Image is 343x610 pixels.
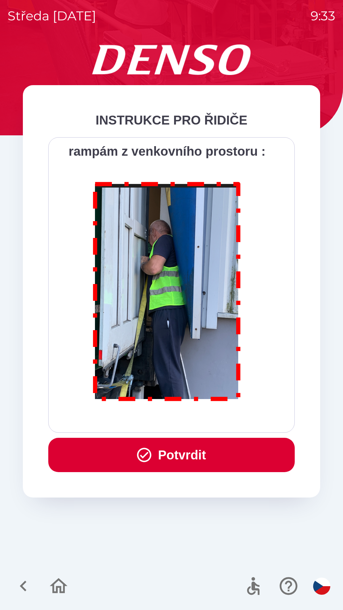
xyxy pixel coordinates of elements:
[86,173,248,407] img: M8MNayrTL6gAAAABJRU5ErkJggg==
[311,6,335,25] p: 9:33
[48,111,295,130] div: INSTRUKCE PRO ŘIDIČE
[48,438,295,472] button: Potvrdit
[313,578,330,595] img: cs flag
[23,44,320,75] img: Logo
[8,6,96,25] p: středa [DATE]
